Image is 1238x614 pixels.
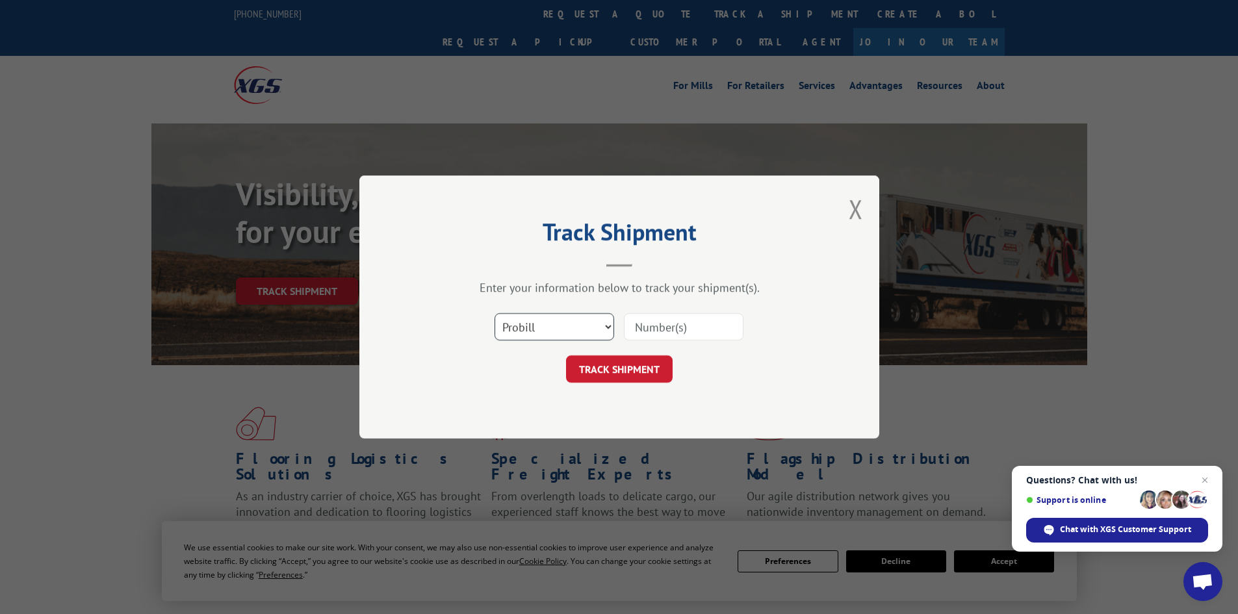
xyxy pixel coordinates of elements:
[1197,472,1213,488] span: Close chat
[424,280,814,295] div: Enter your information below to track your shipment(s).
[1026,518,1208,543] div: Chat with XGS Customer Support
[1026,475,1208,485] span: Questions? Chat with us!
[566,355,673,383] button: TRACK SHIPMENT
[1026,495,1135,505] span: Support is online
[624,313,743,340] input: Number(s)
[849,192,863,226] button: Close modal
[1183,562,1222,601] div: Open chat
[424,223,814,248] h2: Track Shipment
[1060,524,1191,535] span: Chat with XGS Customer Support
